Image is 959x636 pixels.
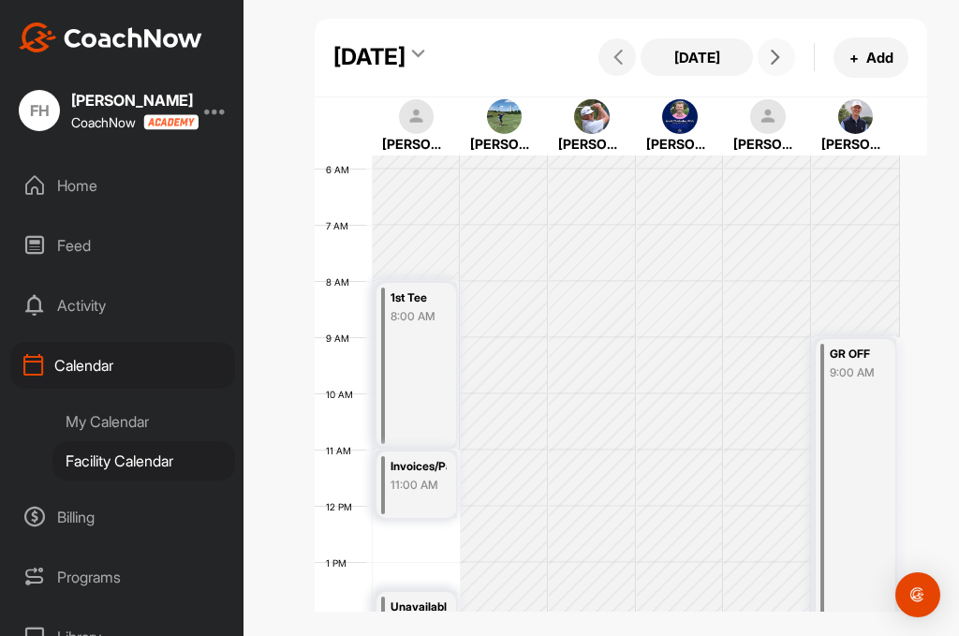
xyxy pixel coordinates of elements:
div: Home [10,162,235,209]
div: Programs [10,554,235,600]
div: 1st Tee [391,288,447,309]
div: Billing [10,494,235,540]
div: Facility Calendar [52,441,235,481]
div: Calendar [10,342,235,389]
div: [PERSON_NAME] [733,134,802,154]
button: [DATE] [641,38,753,76]
button: +Add [834,37,908,78]
div: Feed [10,222,235,269]
div: [PERSON_NAME] [821,134,890,154]
div: 9:00 AM [830,364,887,381]
div: 7 AM [315,220,367,231]
div: Open Intercom Messenger [895,572,940,617]
div: 11:00 AM [391,477,447,494]
div: [DATE] [333,40,406,74]
div: 9 AM [315,333,368,344]
div: CoachNow [71,114,193,130]
img: square_f0fd8699626d342409a23b1a51ec4760.jpg [574,99,610,135]
div: 12 PM [315,501,371,512]
div: FH [19,90,60,131]
div: GR OFF [830,344,887,365]
div: My Calendar [52,402,235,441]
div: 8 AM [315,276,368,288]
div: Activity [10,282,235,329]
div: [PERSON_NAME] [646,134,715,154]
img: square_76d474b740ca28bdc38895401cb2d4cb.jpg [487,99,523,135]
div: 11 AM [315,445,370,456]
div: [PERSON_NAME] [71,93,193,108]
img: square_c38149ace2d67fed064ce2ecdac316ab.jpg [838,99,874,135]
div: 10 AM [315,389,372,400]
div: 6 AM [315,164,368,175]
span: + [849,48,859,67]
img: square_40516db2916e8261e2cdf582b2492737.jpg [662,99,698,135]
div: Invoices/Payroll/Week Ahead [391,456,447,478]
img: square_default-ef6cabf814de5a2bf16c804365e32c732080f9872bdf737d349900a9daf73cf9.png [399,99,435,135]
div: [PERSON_NAME] [470,134,539,154]
img: CoachNow acadmey [143,114,199,130]
div: [PERSON_NAME] [382,134,450,154]
div: [PERSON_NAME] [558,134,627,154]
img: square_default-ef6cabf814de5a2bf16c804365e32c732080f9872bdf737d349900a9daf73cf9.png [750,99,786,135]
div: Unavailable [391,597,447,618]
div: 1 PM [315,557,365,569]
div: 8:00 AM [391,308,447,325]
img: CoachNow [19,22,202,52]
